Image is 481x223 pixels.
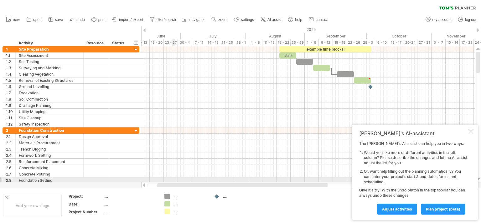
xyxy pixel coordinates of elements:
[359,141,467,214] div: The [PERSON_NAME]'s AI-assist can help you in two ways: Give it a try! With the undo button in th...
[6,171,15,177] div: 2.7
[13,17,20,22] span: new
[104,194,157,199] div: ....
[33,17,42,22] span: open
[6,127,15,133] div: 2
[367,33,432,39] div: October 2025
[316,17,328,22] span: contact
[6,140,15,146] div: 2.2
[432,39,446,46] div: 3 - 7
[333,39,347,46] div: 15 - 19
[19,59,80,65] div: Soil Testing
[19,177,80,183] div: Foundation Setting
[361,39,375,46] div: 29 - 3
[112,40,126,46] div: Status
[6,134,15,140] div: 2.1
[86,40,106,46] div: Resource
[19,71,80,77] div: Clearing Vegetation
[417,39,432,46] div: 27 - 31
[6,159,15,165] div: 2.5
[19,52,80,58] div: Site Assessment
[189,17,205,22] span: navigator
[19,134,80,140] div: Design Approval
[192,39,206,46] div: 7 - 11
[19,171,80,177] div: Concrete Pouring
[76,17,85,22] span: undo
[206,39,220,46] div: 14 - 18
[382,207,412,211] span: Adjust activities
[234,39,248,46] div: 28 - 1
[98,17,106,22] span: print
[173,194,208,199] div: ....
[19,146,80,152] div: Trench Digging
[173,201,208,206] div: ....
[19,127,80,133] div: Foundation Construction
[173,209,208,214] div: ....
[181,16,207,24] a: navigator
[150,39,164,46] div: 16 - 20
[287,16,304,24] a: help
[6,177,15,183] div: 2.8
[220,39,234,46] div: 21 - 25
[241,17,254,22] span: settings
[426,207,460,211] span: plan project (beta)
[421,204,465,215] a: plan project (beta)
[18,40,80,46] div: Activity
[19,77,80,83] div: Removal of Existing Structures
[6,96,15,102] div: 1.8
[6,152,15,158] div: 2.4
[6,109,15,115] div: 1.10
[6,46,15,52] div: 1
[111,16,145,24] a: import / export
[432,17,452,22] span: my account
[69,194,103,199] div: Project:
[19,159,80,165] div: Reinforcement Placement
[291,39,305,46] div: 25 - 29
[90,16,107,24] a: print
[4,16,22,24] a: new
[104,209,157,215] div: ....
[6,165,15,171] div: 2.6
[246,33,305,39] div: August 2025
[25,16,44,24] a: open
[460,39,474,46] div: 17 - 21
[424,16,453,24] a: my account
[148,16,178,24] a: filter/search
[375,39,389,46] div: 6 - 10
[157,17,176,22] span: filter/search
[465,17,476,22] span: log out
[19,65,80,71] div: Surveying and Marking
[364,169,467,185] li: Or, want help filling out the planning automatically? You can enter your project's start & end da...
[6,52,15,58] div: 1.1
[19,152,80,158] div: Formwork Setting
[6,102,15,108] div: 1.9
[307,16,330,24] a: contact
[19,165,80,171] div: Concrete Mixing
[136,39,150,46] div: 9 - 13
[389,39,403,46] div: 13 - 17
[277,39,291,46] div: 18 - 22
[19,109,80,115] div: Utility Mapping
[457,16,478,24] a: log out
[19,90,80,96] div: Excavation
[6,84,15,90] div: 1.6
[122,33,181,39] div: June 2025
[19,84,80,90] div: Ground Levelling
[305,33,367,39] div: September 2025
[295,17,302,22] span: help
[68,16,87,24] a: undo
[218,17,227,22] span: zoom
[210,16,229,24] a: zoom
[104,201,157,207] div: ....
[6,115,15,121] div: 1.11
[248,39,262,46] div: 4 - 8
[279,46,371,52] div: example time blocks:
[47,16,65,24] a: save
[233,16,256,24] a: settings
[69,209,103,215] div: Project Number
[19,140,80,146] div: Materials Procurement
[364,150,467,166] li: Would you like more or different activities in the left column? Please describe the changes and l...
[164,39,178,46] div: 23 - 27
[178,39,192,46] div: 30 - 4
[6,59,15,65] div: 1.2
[305,39,319,46] div: 1 - 5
